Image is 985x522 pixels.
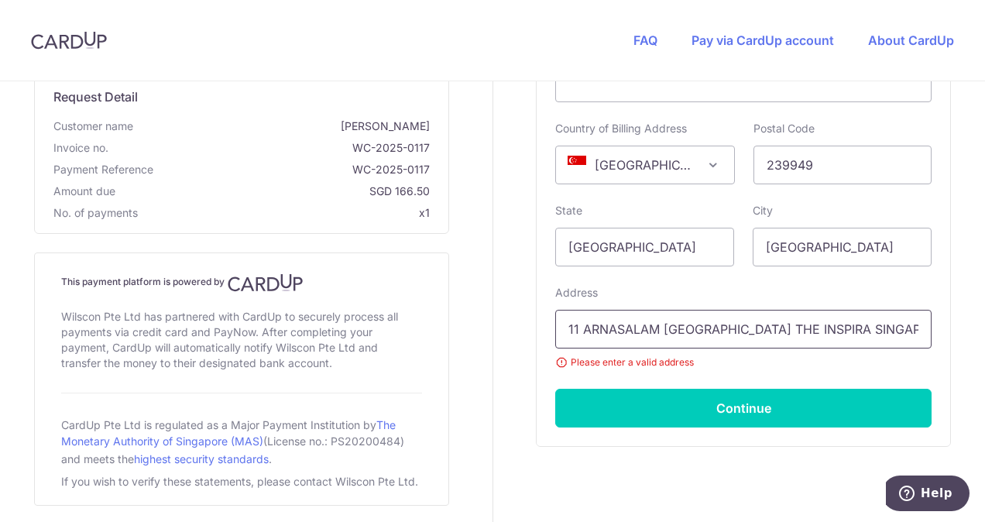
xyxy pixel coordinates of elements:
[61,273,422,292] h4: This payment platform is powered by
[53,184,115,199] span: Amount due
[753,146,932,184] input: Example 123456
[53,89,138,105] span: translation missing: en.request_detail
[555,121,687,136] label: Country of Billing Address
[134,452,269,465] a: highest security standards
[53,163,153,176] span: translation missing: en.payment_reference
[61,306,422,374] div: Wilscon Pte Ltd has partnered with CardUp to securely process all payments via credit card and Pa...
[53,140,108,156] span: Invoice no.
[555,355,932,370] small: Please enter a valid address
[555,285,598,300] label: Address
[555,203,582,218] label: State
[886,476,970,514] iframe: Opens a widget where you can find more information
[556,146,733,184] span: Singapore
[692,33,834,48] a: Pay via CardUp account
[160,162,430,177] span: WC-2025-0117
[115,140,430,156] span: WC-2025-0117
[31,31,107,50] img: CardUp
[122,184,430,199] span: SGD 166.50
[753,203,773,218] label: City
[139,118,430,134] span: [PERSON_NAME]
[555,389,932,428] button: Continue
[753,121,815,136] label: Postal Code
[419,206,430,219] span: x1
[53,205,138,221] span: No. of payments
[555,146,734,184] span: Singapore
[868,33,954,48] a: About CardUp
[61,471,421,493] div: If you wish to verify these statements, please contact Wilscon Pte Ltd.
[633,33,657,48] a: FAQ
[53,118,133,134] span: Customer name
[568,74,918,92] iframe: Secure card payment input frame
[61,412,422,471] div: CardUp Pte Ltd is regulated as a Major Payment Institution by (License no.: PS20200484) and meets...
[228,273,304,292] img: CardUp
